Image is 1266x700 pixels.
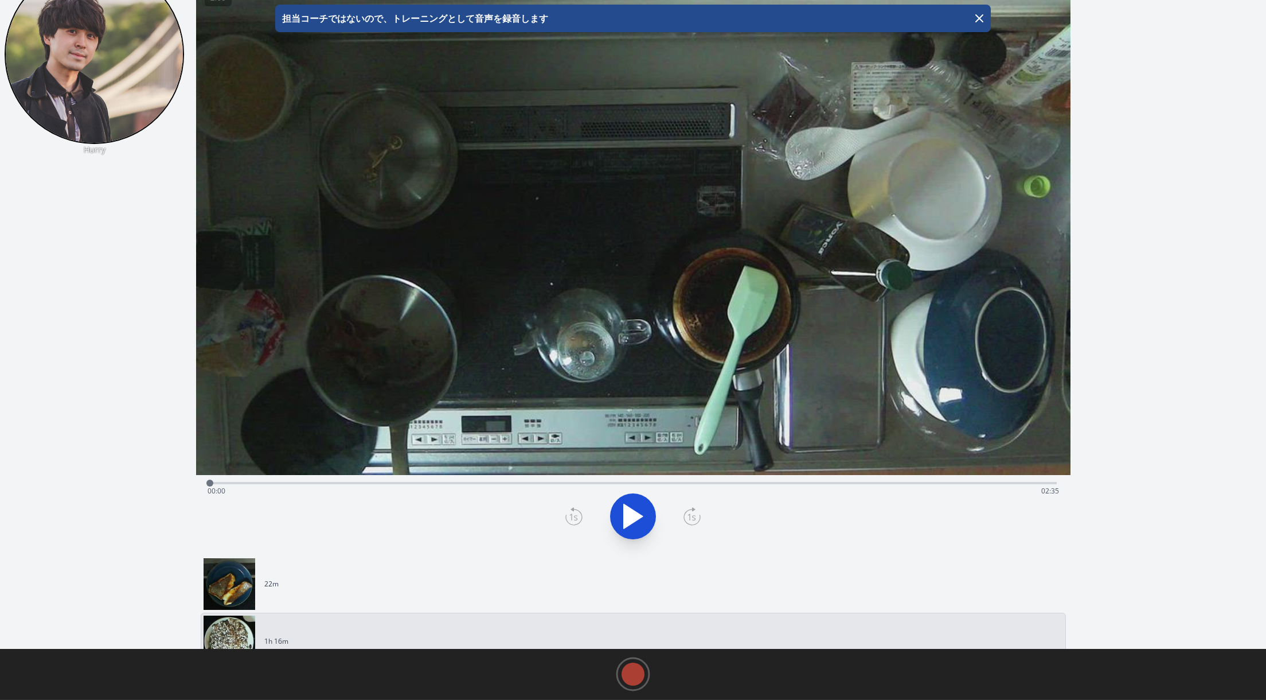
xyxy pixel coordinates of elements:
span: 02:35 [1041,486,1059,496]
p: 22m [264,580,279,589]
img: 251004043832_thumb.jpeg [204,616,255,667]
p: Hurry [5,144,184,155]
p: 担当コーチではないので、トレーニングとして音声を録音します [280,11,548,25]
p: 1h 16m [264,637,288,646]
img: 251004033454_thumb.jpeg [204,558,255,610]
